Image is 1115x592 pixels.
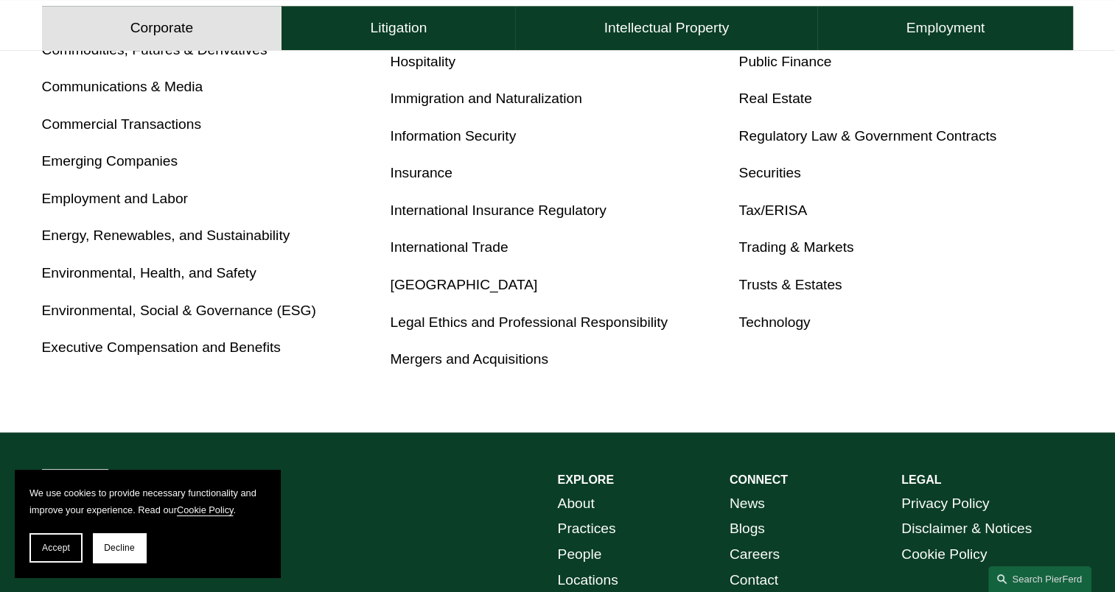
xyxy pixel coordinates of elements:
a: Blogs [730,516,765,542]
a: About [558,491,595,517]
a: Immigration and Naturalization [391,91,582,106]
a: Cookie Policy [177,504,234,515]
a: Information Security [391,128,517,144]
a: Energy, Renewables, and Sustainability [42,228,290,243]
a: Hospitality [391,54,456,69]
span: Accept [42,543,70,553]
a: Emerging Companies [42,153,178,169]
strong: LEGAL [901,473,941,486]
a: Disclaimer & Notices [901,516,1032,542]
a: Regulatory Law & Government Contracts [738,128,996,144]
h4: Intellectual Property [604,19,730,37]
a: Trusts & Estates [738,277,842,292]
a: Real Estate [738,91,811,106]
a: Tax/ERISA [738,202,807,218]
a: Legal Ethics and Professional Responsibility [391,314,668,330]
h4: Corporate [130,19,193,37]
a: Public Finance [738,54,831,69]
a: Employment and Labor [42,191,188,206]
a: Privacy Policy [901,491,989,517]
a: Trading & Markets [738,239,853,255]
span: Decline [104,543,135,553]
a: Search this site [988,566,1091,592]
a: Communications & Media [42,79,203,94]
a: International Trade [391,239,508,255]
a: News [730,491,765,517]
a: Executive Compensation and Benefits [42,339,281,355]
a: Careers [730,542,780,568]
a: Commodities, Futures & Derivatives [42,42,268,57]
h4: Employment [906,19,985,37]
a: International Insurance Regulatory [391,202,607,218]
strong: EXPLORE [558,473,614,486]
button: Decline [93,533,146,563]
section: Cookie banner [15,470,280,577]
a: Environmental, Health, and Safety [42,265,256,281]
h4: Litigation [370,19,427,37]
a: [GEOGRAPHIC_DATA] [391,277,538,292]
a: Practices [558,516,616,542]
p: We use cookies to provide necessary functionality and improve your experience. Read our . [29,484,265,518]
strong: CONNECT [730,473,788,486]
a: Cookie Policy [901,542,987,568]
a: Insurance [391,165,452,180]
button: Accept [29,533,83,563]
a: Securities [738,165,800,180]
a: Environmental, Social & Governance (ESG) [42,303,316,318]
a: Commercial Transactions [42,116,201,132]
a: Mergers and Acquisitions [391,351,548,367]
a: People [558,542,602,568]
a: Technology [738,314,810,330]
